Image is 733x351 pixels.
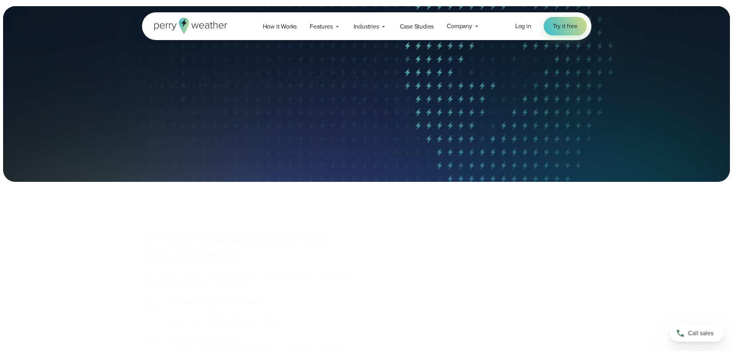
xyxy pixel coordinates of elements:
span: Company [447,22,472,31]
a: Call sales [670,325,724,342]
a: Case Studies [393,18,441,34]
span: Features [310,22,332,31]
a: How it Works [256,18,304,34]
span: Case Studies [400,22,434,31]
span: Log in [515,22,531,30]
a: Log in [515,22,531,31]
a: Try it free [544,17,587,35]
span: Industries [354,22,379,31]
span: How it Works [263,22,297,31]
span: Try it free [553,22,578,31]
span: Call sales [688,329,713,338]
